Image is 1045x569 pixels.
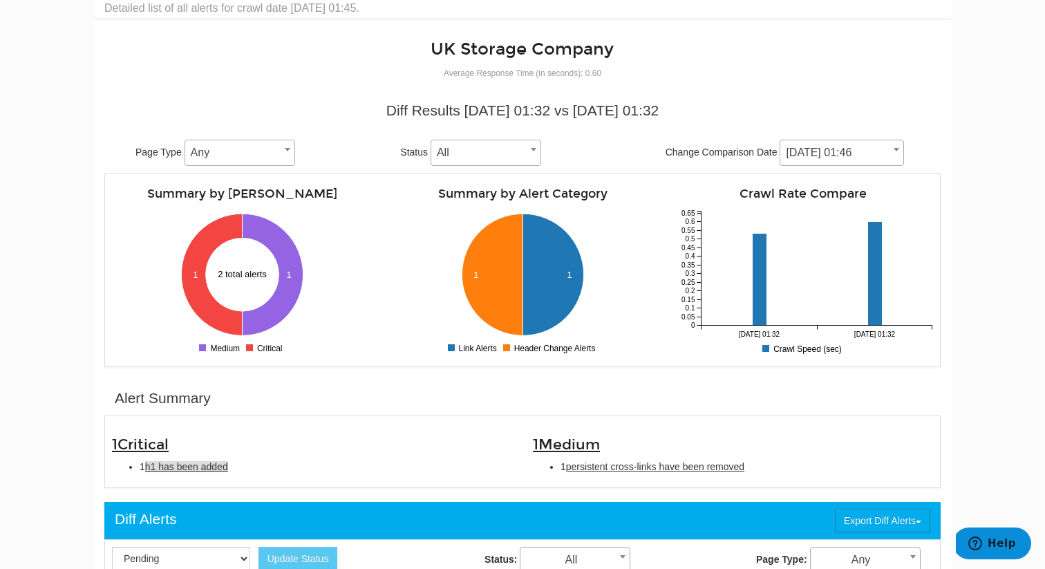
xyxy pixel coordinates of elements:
small: Average Response Time (in seconds): 0.60 [444,68,601,78]
span: Page Type [135,147,182,158]
span: All [431,143,540,162]
tspan: 0.2 [686,287,695,295]
tspan: 0.15 [681,296,695,304]
tspan: 0.35 [681,261,695,269]
span: persistent cross-links have been removed [566,461,744,472]
tspan: 0.4 [686,252,695,260]
li: 1 [140,460,512,474]
tspan: 0.65 [681,209,695,217]
span: 1 [112,436,169,454]
strong: Page Type: [756,554,807,565]
tspan: 0.45 [681,244,695,252]
div: Diff Alerts [115,509,176,530]
tspan: [DATE] 01:32 [739,330,780,338]
h4: Crawl Rate Compare [673,187,933,200]
text: 2 total alerts [218,269,267,279]
tspan: 0.1 [686,304,695,312]
tspan: 0.55 [681,227,695,234]
iframe: Opens a widget where you can find more information [956,528,1031,562]
tspan: 0.5 [686,235,695,243]
tspan: 0.05 [681,313,695,321]
tspan: 0.3 [686,270,695,277]
span: Medium [538,436,600,454]
span: Any [185,143,294,162]
div: Diff Results [DATE] 01:32 vs [DATE] 01:32 [115,100,930,121]
span: Critical [117,436,169,454]
tspan: 0.25 [681,279,695,286]
div: Alert Summary [115,388,211,409]
span: 10/02/2025 01:46 [780,143,903,162]
span: Change Comparison Date [666,147,778,158]
span: 10/02/2025 01:46 [780,140,904,166]
span: Status [400,147,428,158]
strong: Status: [484,554,517,565]
span: All [431,140,541,166]
tspan: 0.6 [686,218,695,225]
h4: Summary by Alert Category [393,187,652,200]
tspan: 0 [691,321,695,329]
tspan: [DATE] 01:32 [854,330,896,338]
span: Any [185,140,295,166]
span: h1 has been added [145,461,228,472]
span: 1 [533,436,600,454]
h4: Summary by [PERSON_NAME] [112,187,372,200]
a: UK Storage Company [431,39,614,59]
small: Detailed list of all alerts for crawl date [DATE] 01:45. [104,1,365,16]
li: 1 [561,460,933,474]
button: Export Diff Alerts [835,509,930,532]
